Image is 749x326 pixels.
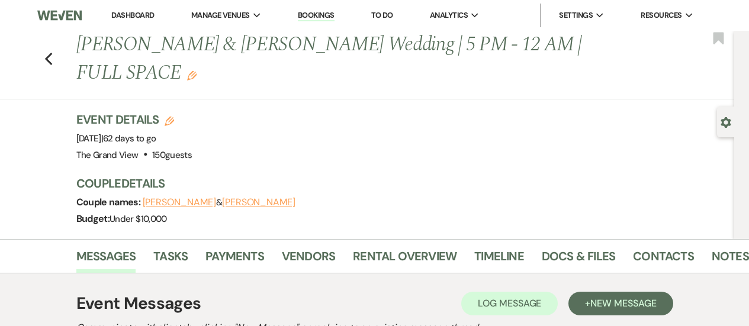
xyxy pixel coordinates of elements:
[542,247,615,273] a: Docs & Files
[153,247,188,273] a: Tasks
[590,297,656,309] span: New Message
[76,196,143,208] span: Couple names:
[282,247,335,273] a: Vendors
[37,3,81,28] img: Weven Logo
[191,9,250,21] span: Manage Venues
[712,247,749,273] a: Notes
[641,9,682,21] span: Resources
[187,70,197,80] button: Edit
[721,116,731,127] button: Open lead details
[353,247,457,273] a: Rental Overview
[461,292,558,315] button: Log Message
[76,149,139,161] span: The Grand View
[474,247,524,273] a: Timeline
[103,133,156,144] span: 62 days to go
[76,212,110,225] span: Budget:
[101,133,156,144] span: |
[76,31,598,87] h1: [PERSON_NAME] & [PERSON_NAME] Wedding | 5 PM - 12 AM | FULL SPACE
[152,149,192,161] span: 150 guests
[143,196,295,208] span: &
[76,291,201,316] h1: Event Messages
[76,111,192,128] h3: Event Details
[371,10,393,20] a: To Do
[298,10,335,21] a: Bookings
[478,297,541,309] span: Log Message
[222,198,295,207] button: [PERSON_NAME]
[633,247,694,273] a: Contacts
[110,213,167,225] span: Under $10,000
[568,292,673,315] button: +New Message
[559,9,593,21] span: Settings
[76,133,156,144] span: [DATE]
[76,247,136,273] a: Messages
[143,198,216,207] button: [PERSON_NAME]
[111,10,154,20] a: Dashboard
[205,247,264,273] a: Payments
[76,175,723,192] h3: Couple Details
[430,9,468,21] span: Analytics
